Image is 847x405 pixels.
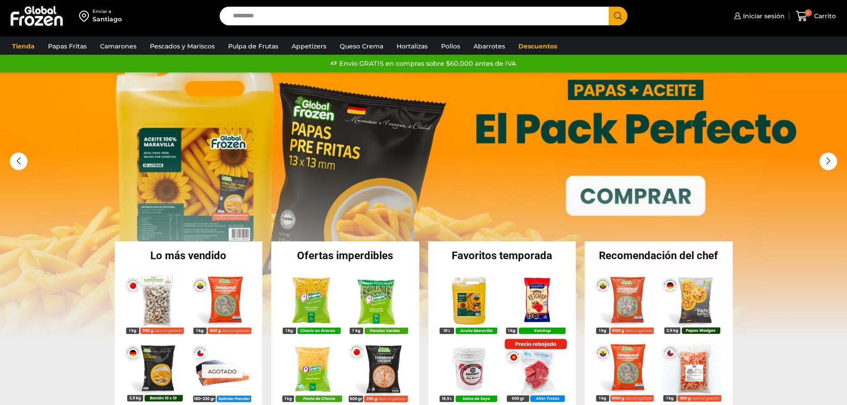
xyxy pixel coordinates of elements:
a: Tienda [8,38,39,55]
a: Papas Fritas [44,38,91,55]
h2: Ofertas imperdibles [271,250,419,261]
a: Camarones [96,38,141,55]
div: Enviar a [92,8,122,15]
a: Hortalizas [392,38,432,55]
a: Pollos [437,38,465,55]
a: Queso Crema [335,38,388,55]
h2: Recomendación del chef [585,250,733,261]
a: Appetizers [287,38,331,55]
div: Next slide [819,152,837,170]
button: Search button [609,7,627,25]
a: Descuentos [514,38,562,55]
div: Santiago [92,15,122,24]
img: address-field-icon.svg [79,8,92,24]
a: Abarrotes [469,38,510,55]
a: Iniciar sesión [732,7,785,25]
a: Pulpa de Frutas [224,38,283,55]
span: Iniciar sesión [741,12,785,20]
a: 0 Carrito [794,6,838,27]
span: Carrito [812,12,836,20]
a: Pescados y Mariscos [145,38,219,55]
h2: Lo más vendido [115,250,263,261]
div: Previous slide [10,152,28,170]
span: 0 [805,9,812,16]
p: Agotado [201,365,242,378]
h2: Favoritos temporada [428,250,576,261]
